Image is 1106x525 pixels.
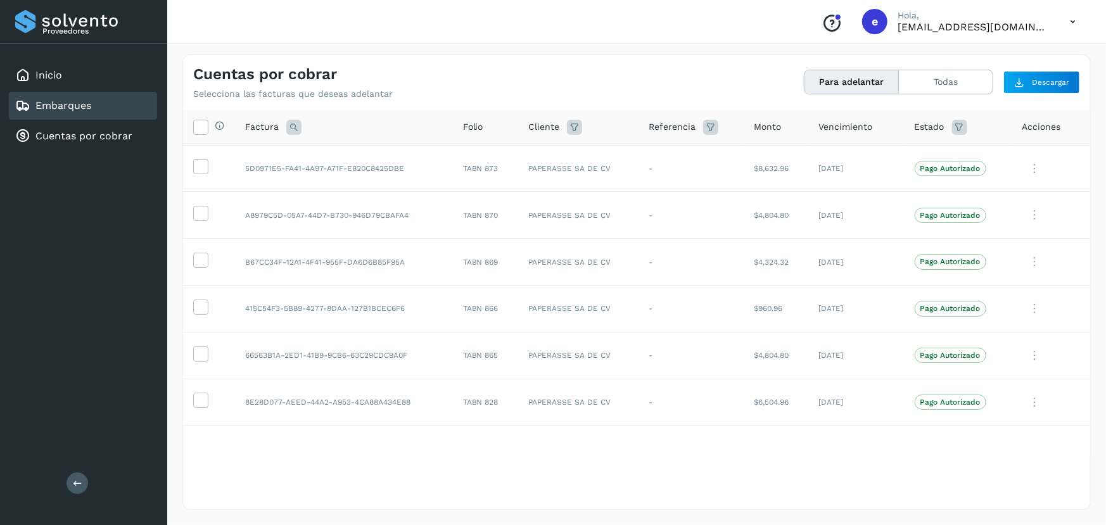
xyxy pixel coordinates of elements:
p: Pago Autorizado [920,398,981,407]
td: [DATE] [808,379,904,426]
button: Todas [899,70,993,94]
td: $8,632.96 [744,145,808,192]
span: Estado [915,120,944,134]
td: PAPERASSE SA DE CV [518,192,639,239]
span: Folio [463,120,483,134]
td: 415C54F3-5B89-4277-8DAA-127B1BCEC6F6 [235,285,453,332]
p: Selecciona las facturas que deseas adelantar [193,89,393,99]
button: Para adelantar [804,70,899,94]
td: 8E28D077-AEED-44A2-A953-4CA88A434E88 [235,379,453,426]
td: - [639,379,744,426]
td: - [639,332,744,379]
td: TABN 865 [453,332,518,379]
span: Acciones [1022,120,1061,134]
p: Hola, [898,10,1050,21]
p: Pago Autorizado [920,211,981,220]
div: Embarques [9,92,157,120]
td: 5D0971E5-FA41-4A97-A71F-E820C8425DBE [235,145,453,192]
a: Inicio [35,69,62,81]
td: - [639,192,744,239]
span: Referencia [649,120,696,134]
td: $6,504.96 [744,379,808,426]
button: Descargar [1003,71,1080,94]
td: [DATE] [808,192,904,239]
td: [DATE] [808,145,904,192]
td: $4,324.32 [744,239,808,286]
td: - [639,285,744,332]
td: PAPERASSE SA DE CV [518,145,639,192]
span: Cliente [528,120,559,134]
td: B67CC34F-12A1-4F41-955F-DA6D6B85F95A [235,239,453,286]
td: [DATE] [808,239,904,286]
span: Monto [754,120,781,134]
td: TABN 866 [453,285,518,332]
td: PAPERASSE SA DE CV [518,239,639,286]
td: TABN 869 [453,239,518,286]
div: Inicio [9,61,157,89]
td: TABN 870 [453,192,518,239]
div: Cuentas por cobrar [9,122,157,150]
span: Factura [245,120,279,134]
a: Embarques [35,99,91,111]
span: Vencimiento [818,120,872,134]
p: Pago Autorizado [920,164,981,173]
td: - [639,145,744,192]
td: $4,804.80 [744,332,808,379]
td: [DATE] [808,285,904,332]
p: Pago Autorizado [920,257,981,266]
td: PAPERASSE SA DE CV [518,285,639,332]
td: A8979C5D-05A7-44D7-B730-946D79CBAFA4 [235,192,453,239]
p: Proveedores [42,27,152,35]
h4: Cuentas por cobrar [193,65,337,84]
td: [DATE] [808,332,904,379]
td: PAPERASSE SA DE CV [518,379,639,426]
span: Descargar [1032,77,1069,88]
td: 66563B1A-2ED1-41B9-9CB6-63C29CDC9A0F [235,332,453,379]
td: TABN 828 [453,379,518,426]
p: Pago Autorizado [920,351,981,360]
td: PAPERASSE SA DE CV [518,332,639,379]
p: ebenezer5009@gmail.com [898,21,1050,33]
td: $960.96 [744,285,808,332]
p: Pago Autorizado [920,304,981,313]
td: $4,804.80 [744,192,808,239]
td: TABN 873 [453,145,518,192]
a: Cuentas por cobrar [35,130,132,142]
td: - [639,239,744,286]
